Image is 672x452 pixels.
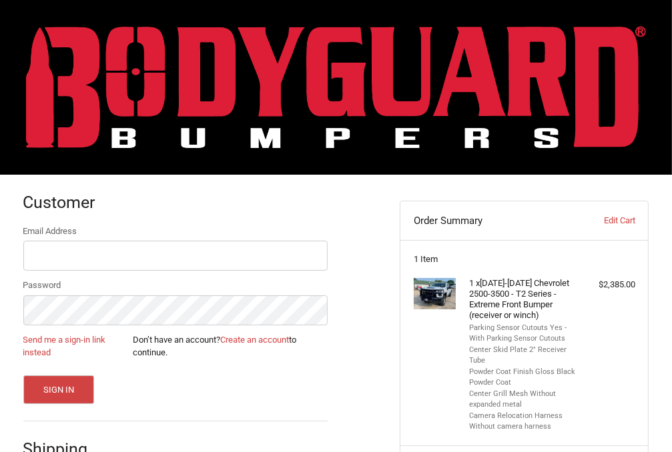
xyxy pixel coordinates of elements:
a: Edit Cart [566,214,635,227]
li: Center Grill Mesh Without expanded metal [469,389,577,411]
li: Camera Relocation Harness Without camera harness [469,411,577,433]
iframe: Chat Widget [605,388,672,452]
li: Center Skid Plate 2" Receiver Tube [469,345,577,367]
div: $2,385.00 [580,278,635,291]
a: Create an account [220,335,289,345]
li: Parking Sensor Cutouts Yes - With Parking Sensor Cutouts [469,323,577,345]
label: Password [23,279,328,292]
h3: Order Summary [414,214,566,227]
label: Email Address [23,225,328,238]
li: Powder Coat Finish Gloss Black Powder Coat [469,367,577,389]
img: BODYGUARD BUMPERS [26,26,646,148]
a: Send me a sign-in link instead [23,335,106,358]
h3: 1 Item [414,254,635,265]
h2: Customer [23,192,101,213]
span: Don’t have an account? to continue. [133,333,328,359]
button: Sign In [23,375,95,404]
h4: 1 x [DATE]-[DATE] Chevrolet 2500-3500 - T2 Series - Extreme Front Bumper (receiver or winch) [469,278,577,321]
